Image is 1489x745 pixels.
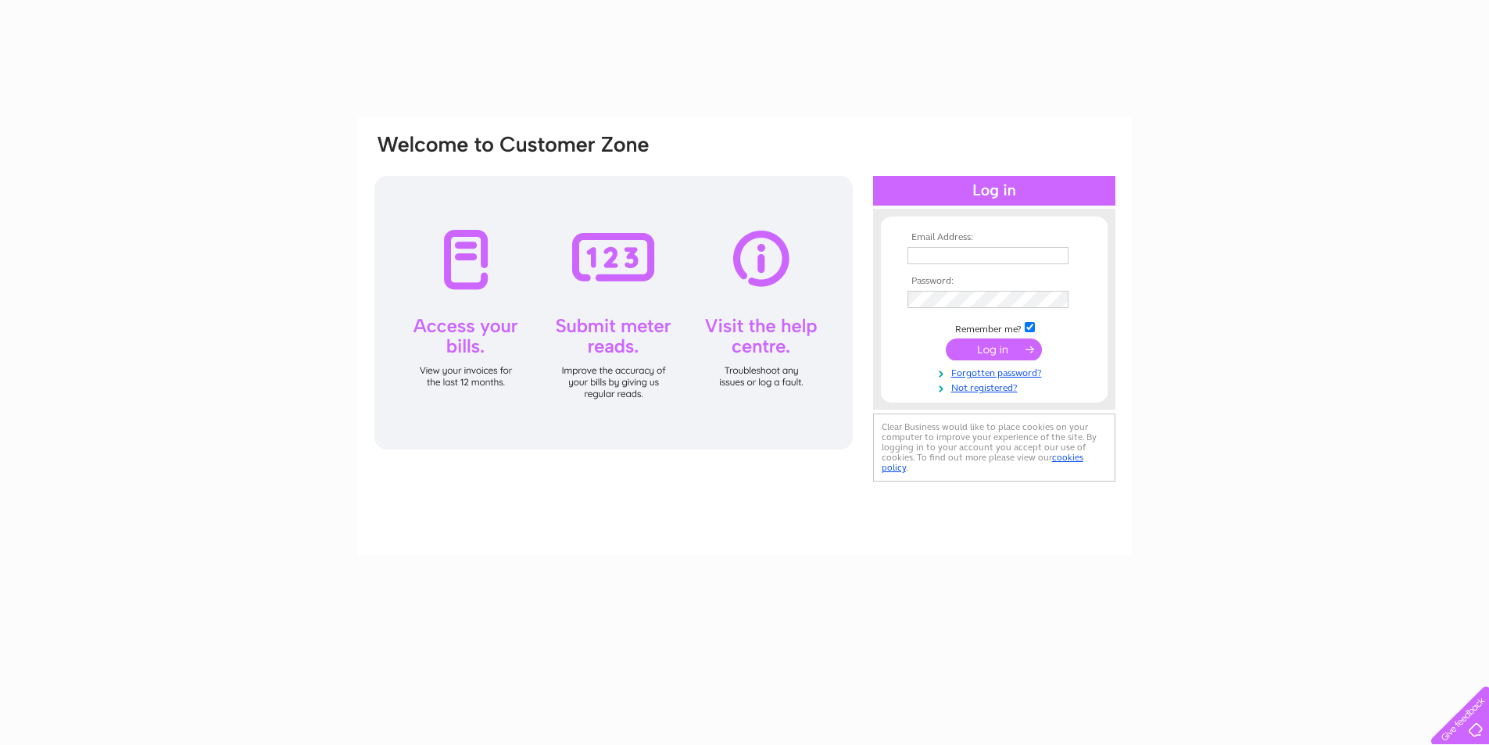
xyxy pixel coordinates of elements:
[907,364,1085,379] a: Forgotten password?
[904,232,1085,243] th: Email Address:
[904,320,1085,335] td: Remember me?
[873,414,1115,482] div: Clear Business would like to place cookies on your computer to improve your experience of the sit...
[946,338,1042,360] input: Submit
[904,276,1085,287] th: Password:
[907,379,1085,394] a: Not registered?
[882,452,1083,473] a: cookies policy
